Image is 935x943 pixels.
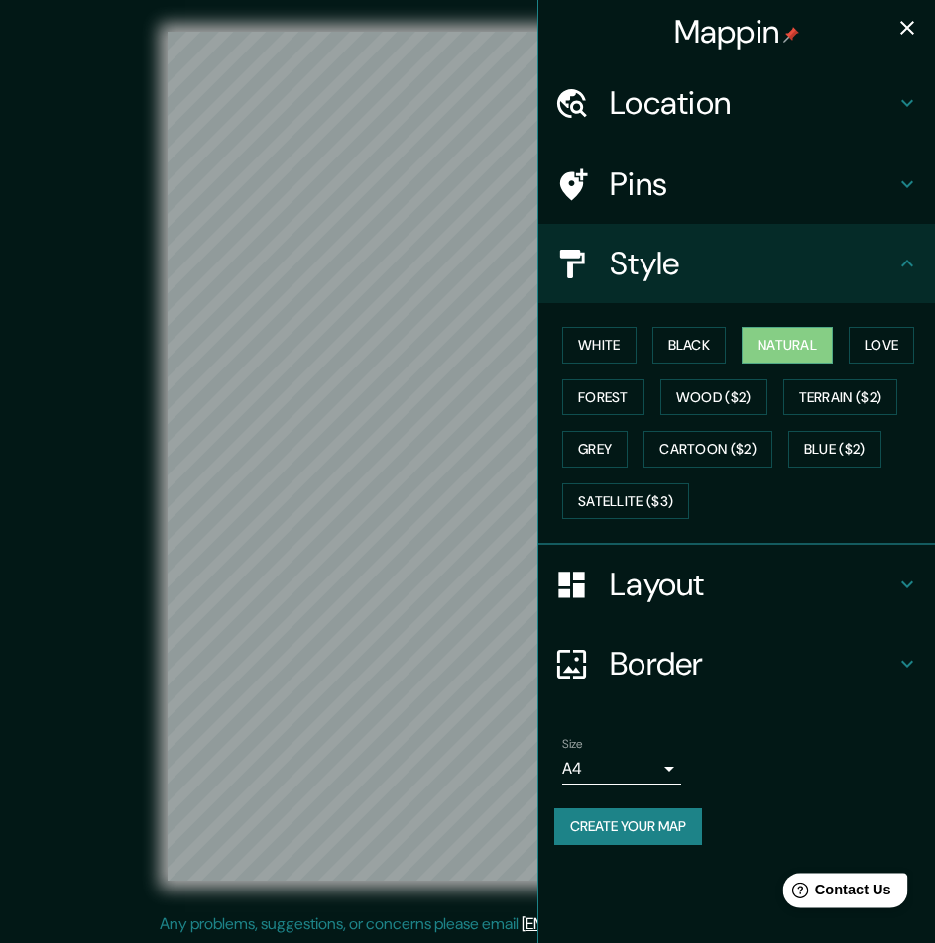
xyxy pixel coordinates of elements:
[562,327,637,364] button: White
[538,224,935,303] div: Style
[538,63,935,143] div: Location
[788,431,881,468] button: Blue ($2)
[783,379,898,416] button: Terrain ($2)
[652,327,727,364] button: Black
[160,912,769,936] p: Any problems, suggestions, or concerns please email .
[759,866,913,921] iframe: Help widget launcher
[742,327,833,364] button: Natural
[562,753,681,785] div: A4
[538,145,935,224] div: Pins
[538,624,935,703] div: Border
[522,913,766,934] a: [EMAIL_ADDRESS][DOMAIN_NAME]
[562,379,644,416] button: Forest
[643,431,772,468] button: Cartoon ($2)
[168,32,768,881] canvas: Map
[660,379,767,416] button: Wood ($2)
[610,244,895,283] h4: Style
[562,431,628,468] button: Grey
[538,545,935,624] div: Layout
[610,164,895,204] h4: Pins
[554,808,702,845] button: Create your map
[562,483,689,520] button: Satellite ($3)
[849,327,914,364] button: Love
[674,12,800,52] h4: Mappin
[610,644,895,683] h4: Border
[562,736,583,753] label: Size
[610,83,895,123] h4: Location
[783,27,799,43] img: pin-icon.png
[610,565,895,604] h4: Layout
